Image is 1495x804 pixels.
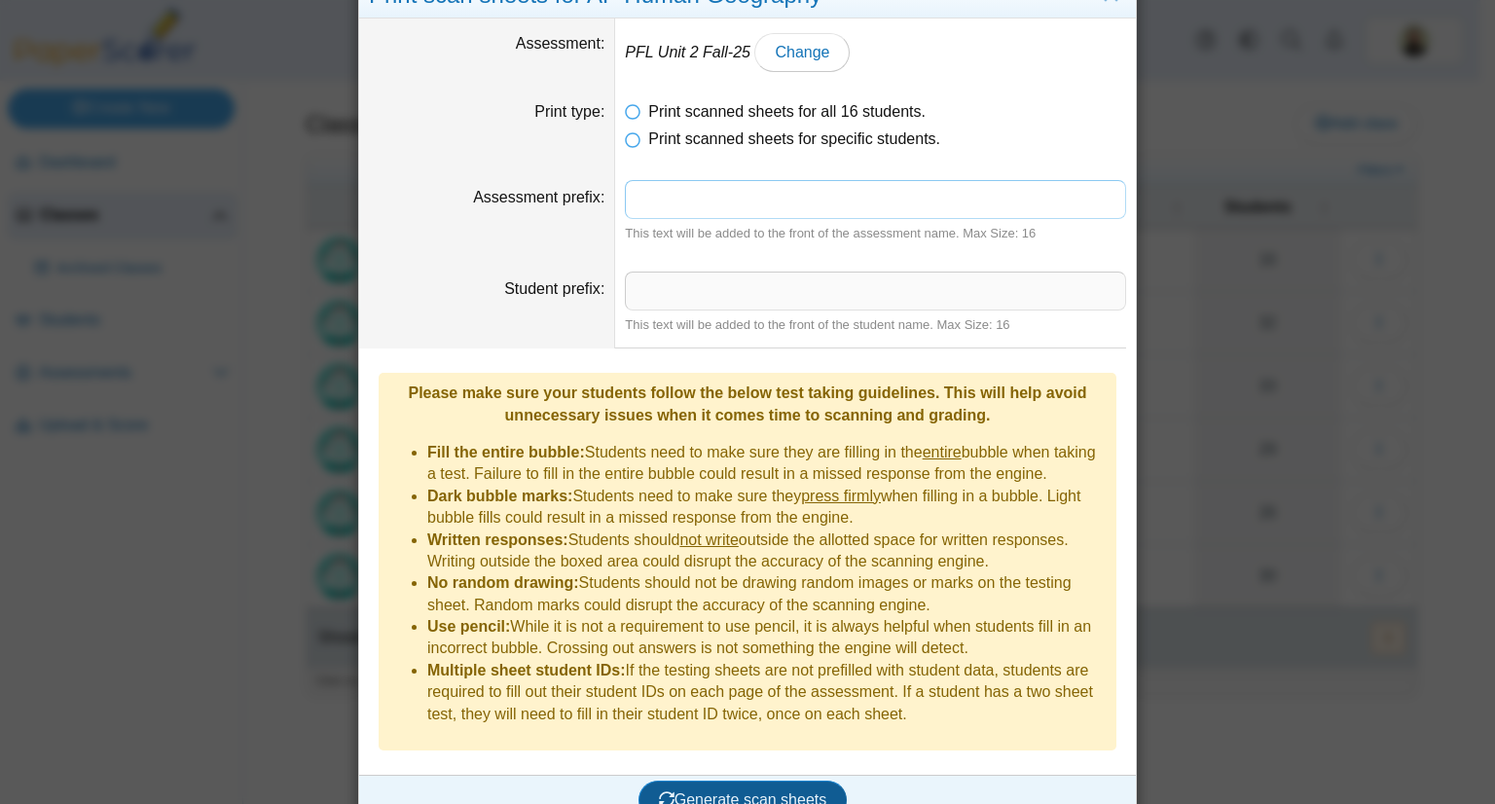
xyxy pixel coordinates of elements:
[923,444,962,460] u: entire
[648,103,926,120] span: Print scanned sheets for all 16 students.
[648,130,940,147] span: Print scanned sheets for specific students.
[754,33,850,72] a: Change
[427,572,1107,616] li: Students should not be drawing random images or marks on the testing sheet. Random marks could di...
[427,488,572,504] b: Dark bubble marks:
[408,384,1086,422] b: Please make sure your students follow the below test taking guidelines. This will help avoid unne...
[625,44,750,60] em: PFL Unit 2 Fall-25
[427,444,585,460] b: Fill the entire bubble:
[427,616,1107,660] li: While it is not a requirement to use pencil, it is always helpful when students fill in an incorr...
[427,531,568,548] b: Written responses:
[427,660,1107,725] li: If the testing sheets are not prefilled with student data, students are required to fill out thei...
[427,662,626,678] b: Multiple sheet student IDs:
[516,35,605,52] label: Assessment
[427,486,1107,530] li: Students need to make sure they when filling in a bubble. Light bubble fills could result in a mi...
[534,103,604,120] label: Print type
[427,530,1107,573] li: Students should outside the allotted space for written responses. Writing outside the boxed area ...
[473,189,604,205] label: Assessment prefix
[427,442,1107,486] li: Students need to make sure they are filling in the bubble when taking a test. Failure to fill in ...
[775,44,829,60] span: Change
[504,280,604,297] label: Student prefix
[801,488,881,504] u: press firmly
[679,531,738,548] u: not write
[427,618,510,635] b: Use pencil:
[427,574,579,591] b: No random drawing:
[625,225,1126,242] div: This text will be added to the front of the assessment name. Max Size: 16
[625,316,1126,334] div: This text will be added to the front of the student name. Max Size: 16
